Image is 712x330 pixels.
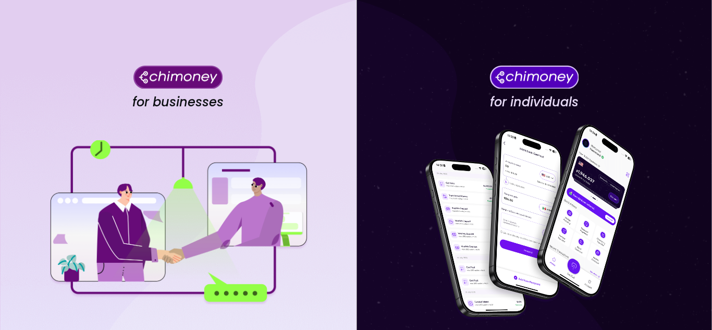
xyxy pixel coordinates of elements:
img: for individuals [404,118,665,327]
h4: for businesses [132,94,224,110]
img: Chimoney for individuals [489,65,579,89]
img: Chimoney for businesses [133,65,223,89]
img: for businesses [48,140,309,304]
h4: for individuals [490,94,579,110]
